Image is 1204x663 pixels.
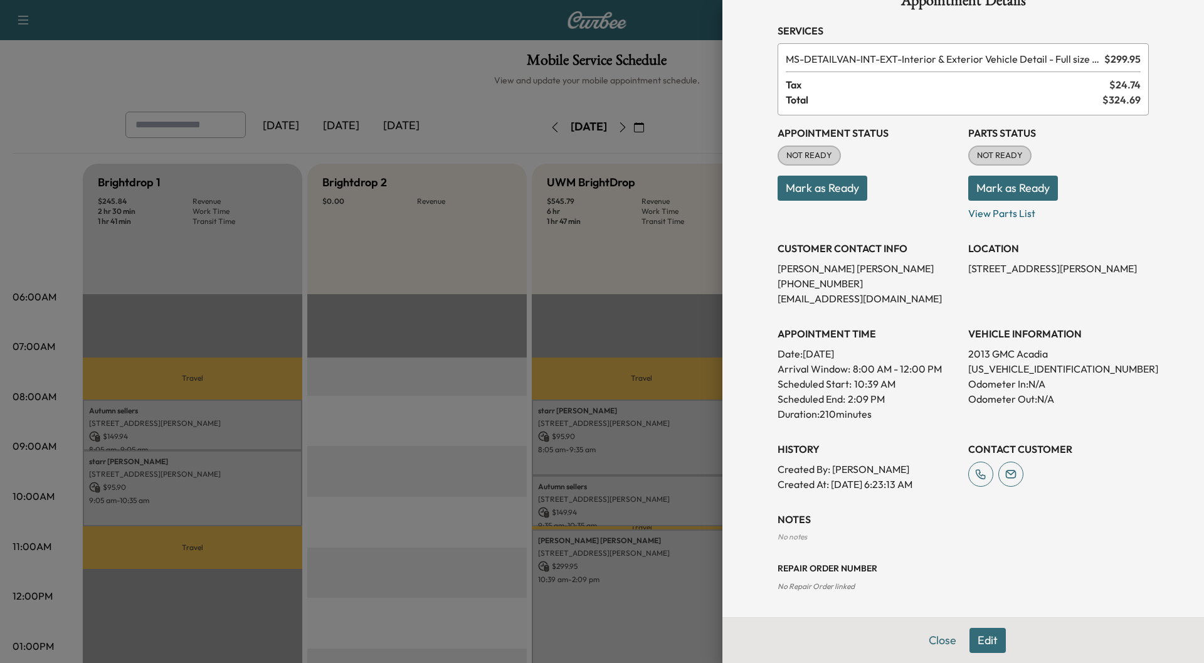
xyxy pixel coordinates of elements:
p: 2013 GMC Acadia [968,346,1149,361]
span: $ 299.95 [1104,51,1141,66]
p: Arrival Window: [778,361,958,376]
p: [EMAIL_ADDRESS][DOMAIN_NAME] [778,291,958,306]
p: [STREET_ADDRESS][PERSON_NAME] [968,261,1149,276]
div: No notes [778,532,1149,542]
span: NOT READY [969,149,1030,162]
button: Mark as Ready [778,176,867,201]
h3: VEHICLE INFORMATION [968,326,1149,341]
span: Interior & Exterior Vehicle Detail - Full size SUV and Minivan [786,51,1099,66]
p: View Parts List [968,201,1149,221]
h3: NOTES [778,512,1149,527]
h3: History [778,442,958,457]
p: Created By : [PERSON_NAME] [778,462,958,477]
h3: Repair Order number [778,562,1149,575]
span: No Repair Order linked [778,581,855,591]
p: Scheduled Start: [778,376,852,391]
p: Created At : [DATE] 6:23:13 AM [778,477,958,492]
button: Edit [969,628,1006,653]
h3: APPOINTMENT TIME [778,326,958,341]
p: Odometer In: N/A [968,376,1149,391]
p: [PHONE_NUMBER] [778,276,958,291]
p: Scheduled End: [778,391,845,406]
p: Date: [DATE] [778,346,958,361]
h3: LOCATION [968,241,1149,256]
span: $ 24.74 [1109,77,1141,92]
p: [US_VEHICLE_IDENTIFICATION_NUMBER] [968,361,1149,376]
button: Mark as Ready [968,176,1058,201]
button: Close [921,628,964,653]
span: NOT READY [779,149,840,162]
p: Duration: 210 minutes [778,406,958,422]
span: Tax [786,77,1109,92]
h3: Appointment Status [778,125,958,141]
h3: CONTACT CUSTOMER [968,442,1149,457]
p: Odometer Out: N/A [968,391,1149,406]
span: 8:00 AM - 12:00 PM [853,361,942,376]
span: $ 324.69 [1102,92,1141,107]
span: Total [786,92,1102,107]
p: [PERSON_NAME] [PERSON_NAME] [778,261,958,276]
p: 10:39 AM [854,376,895,391]
h3: Parts Status [968,125,1149,141]
h3: CUSTOMER CONTACT INFO [778,241,958,256]
p: 2:09 PM [848,391,885,406]
h3: Services [778,23,1149,38]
